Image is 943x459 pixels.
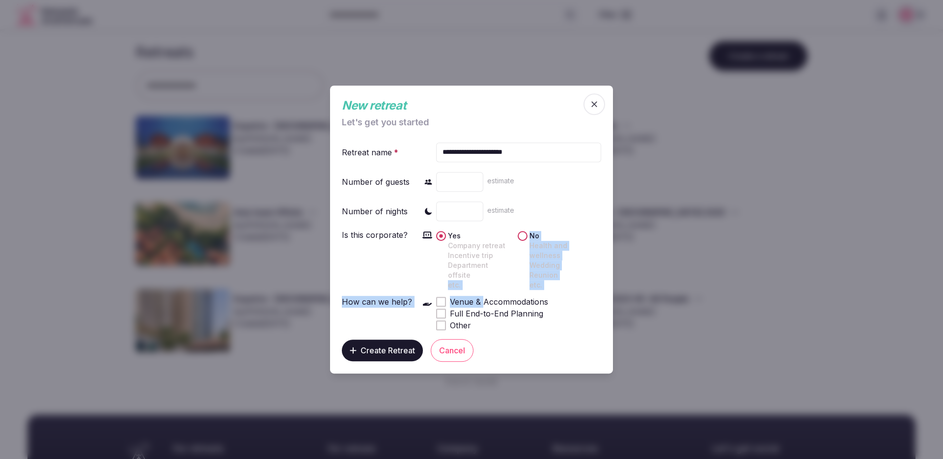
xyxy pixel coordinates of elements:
div: Retreat name [342,146,400,158]
span: Full End-to-End Planning [450,308,543,319]
div: etc. [448,280,512,290]
div: Let's get you started [342,118,582,127]
button: Create Retreat [342,340,423,361]
div: Number of guests [342,176,410,188]
div: Number of nights [342,205,408,217]
div: Department offsite [448,260,512,280]
div: Incentive trip [448,251,512,260]
span: estimate [487,206,514,214]
label: No [529,231,599,290]
label: Yes [448,231,512,290]
span: Other [450,319,471,331]
div: Wedding [529,260,599,270]
div: Is this corporate? [342,229,408,241]
div: Company retreat [448,241,512,251]
div: New retreat [342,97,582,114]
div: Health and wellness [529,241,599,260]
button: Cancel [431,339,473,362]
span: estimate [487,176,514,185]
div: Reunion [529,270,599,280]
div: etc. [529,280,599,290]
span: Venue & Accommodations [450,296,548,308]
div: How can we help? [342,296,412,308]
span: Create Retreat [361,345,415,355]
